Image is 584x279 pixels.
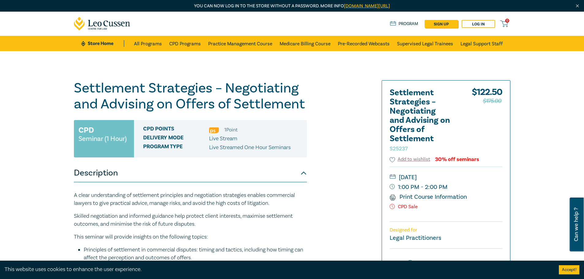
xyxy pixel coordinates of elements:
a: All Programs [134,36,162,51]
a: Practice Management Course [208,36,272,51]
a: Log in [462,20,495,28]
button: Description [74,164,307,182]
a: Store Home [81,40,124,47]
span: Delivery Mode [143,135,209,143]
a: sign up [425,20,458,28]
span: CPD Points [143,126,209,134]
span: Live Stream [209,135,237,142]
p: Designed for [390,227,502,233]
div: $ 122.50 [472,88,502,156]
div: This website uses cookies to enhance the user experience. [5,266,550,273]
a: CPD Programs [169,36,201,51]
p: This seminar will provide insights on the following topics: [74,233,307,241]
a: Print Course Information [390,193,467,201]
p: Skilled negotiation and informed guidance help protect client interests, maximise settlement outc... [74,212,307,228]
p: You can now log in to the store without a password. More info [74,3,510,9]
span: Program type [143,144,209,152]
a: Program [390,21,418,27]
p: Live Streamed One Hour Seminars [209,144,291,152]
a: [DOMAIN_NAME][URL] [344,3,390,9]
li: Principles of settlement in commercial disputes: timing and tactics, including how timing can aff... [84,246,307,262]
button: Accept cookies [559,265,579,274]
label: Live Stream [416,259,445,267]
h2: Settlement Strategies – Negotiating and Advising on Offers of Settlement [390,88,457,153]
span: Can we help ? [573,201,579,248]
span: $175.00 [483,96,502,106]
h3: CPD [78,125,94,136]
p: CPD Sale [390,204,502,210]
a: Supervised Legal Trainees [397,36,453,51]
span: Select: [390,260,402,266]
li: 1 Point [224,126,238,134]
span: 0 [505,19,509,23]
small: Legal Practitioners [390,234,441,242]
a: Medicare Billing Course [280,36,330,51]
small: Seminar (1 Hour) [78,136,127,142]
a: Pre-Recorded Webcasts [338,36,390,51]
small: S25237 [390,145,408,152]
img: Professional Skills [209,127,219,133]
button: Add to wishlist [390,156,430,163]
h1: Settlement Strategies – Negotiating and Advising on Offers of Settlement [74,80,307,112]
p: A clear understanding of settlement principles and negotiation strategies enables commercial lawy... [74,191,307,207]
small: [DATE] [390,172,502,182]
a: Legal Support Staff [460,36,503,51]
img: Close [575,3,580,9]
small: 1:00 PM - 2:00 PM [390,182,502,192]
div: 30% off seminars [435,156,479,162]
